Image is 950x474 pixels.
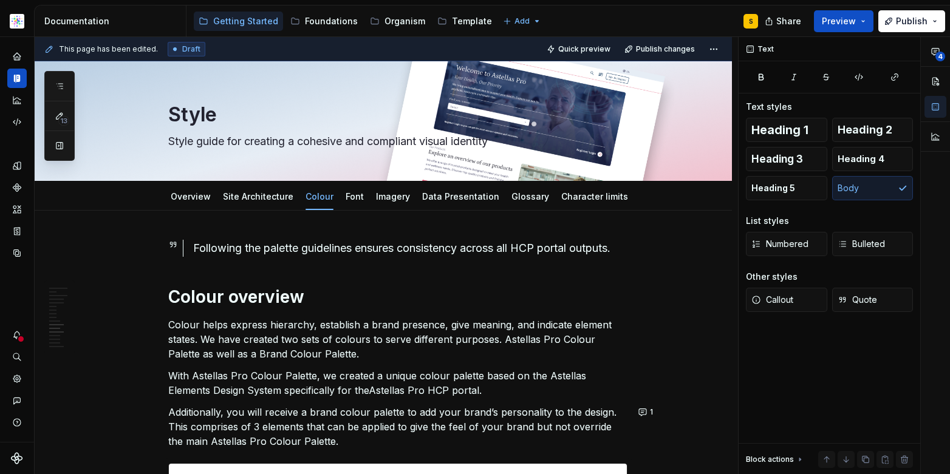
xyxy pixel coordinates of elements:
a: Data Presentation [422,191,499,201]
div: Colour [301,183,338,209]
div: Assets [7,200,27,219]
textarea: Style [166,100,625,129]
a: Code automation [7,112,27,132]
span: Heading 5 [751,182,795,194]
p: Colour helps express hierarchy, establish a brand presence, give meaning, and indicate element st... [168,317,627,361]
button: Publish [878,10,945,32]
span: 13 [58,116,69,126]
a: Imagery [376,191,410,201]
a: Components [7,178,27,197]
button: 1 [635,404,658,421]
button: Share [759,10,809,32]
a: Foundations [285,12,363,31]
div: Documentation [44,15,181,27]
span: Quick preview [558,44,610,54]
span: Callout [751,294,793,306]
div: Organism [384,15,425,27]
div: Imagery [371,183,415,209]
div: Site Architecture [218,183,298,209]
span: Share [776,15,801,27]
span: Heading 3 [751,153,803,165]
button: Contact support [7,391,27,410]
div: Text styles [746,101,792,113]
button: Heading 1 [746,118,827,142]
p: Additionally, you will receive a brand colour palette to add your brand’s personality to the desi... [168,405,627,449]
a: Data sources [7,243,27,263]
div: Following the palette guidelines ensures consistency across all HCP portal outputs. [193,240,627,257]
a: Supernova Logo [11,452,23,464]
button: Heading 3 [746,147,827,171]
span: Heading 2 [838,124,892,136]
span: Publish changes [636,44,695,54]
button: Callout [746,288,827,312]
div: Page tree [194,9,497,33]
div: S [749,16,753,26]
button: Publish changes [621,41,700,58]
span: Publish [896,15,928,27]
div: List styles [746,215,789,227]
button: Numbered [746,232,827,256]
a: Character limits [561,191,628,201]
button: Search ⌘K [7,347,27,367]
a: Template [432,12,497,31]
div: Data Presentation [417,183,504,209]
span: Add [514,16,530,26]
button: Heading 2 [832,118,914,142]
a: Font [346,191,364,201]
button: Notifications [7,325,27,345]
a: Overview [171,191,211,201]
button: Preview [814,10,873,32]
textarea: Style guide for creating a cohesive and compliant visual identity [166,132,625,151]
span: Heading 1 [751,124,808,136]
a: Design tokens [7,156,27,175]
button: Heading 5 [746,176,827,200]
span: Numbered [751,238,808,250]
a: Home [7,47,27,66]
div: Overview [166,183,216,209]
div: Template [452,15,492,27]
div: Other styles [746,271,798,283]
a: Getting Started [194,12,283,31]
a: Site Architecture [223,191,293,201]
span: Heading 4 [838,153,884,165]
span: Preview [822,15,856,27]
div: Character limits [556,183,633,209]
div: Getting Started [213,15,278,27]
a: Colour [306,191,333,201]
div: Glossary [507,183,554,209]
img: b2369ad3-f38c-46c1-b2a2-f2452fdbdcd2.png [10,14,24,29]
h1: Colour overview [168,286,627,308]
button: Add [499,13,545,30]
a: Analytics [7,90,27,110]
div: Foundations [305,15,358,27]
button: Quick preview [543,41,616,58]
span: 1 [650,407,653,417]
p: With Astellas Pro Colour Palette, we created a unique colour palette based on the Astellas Elemen... [168,368,627,398]
a: Storybook stories [7,222,27,241]
span: This page has been edited. [59,44,158,54]
div: Block actions [746,455,794,464]
a: Settings [7,369,27,388]
div: Font [341,183,369,209]
span: Quote [838,294,877,306]
div: Block actions [746,451,805,468]
span: Bulleted [838,238,885,250]
span: 4 [935,52,945,61]
commenthighlight: Astellas Pro HCP portal [369,384,479,396]
span: Draft [182,44,200,54]
button: Quote [832,288,914,312]
a: Documentation [7,69,27,88]
a: Glossary [511,191,549,201]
